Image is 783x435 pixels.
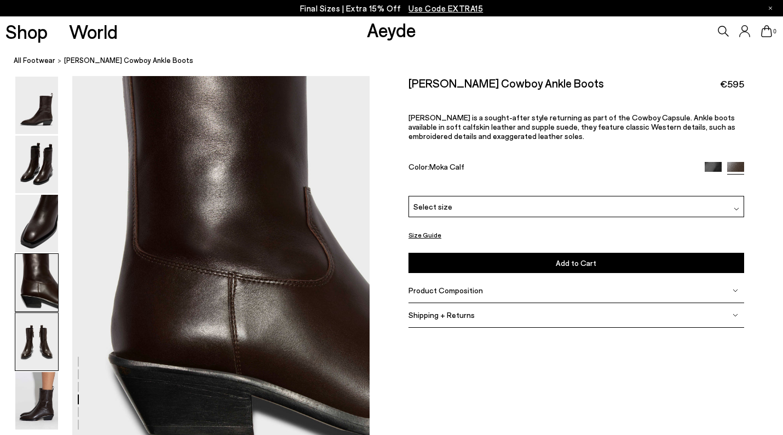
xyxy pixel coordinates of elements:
a: World [69,22,118,41]
a: 0 [761,25,772,37]
span: Navigate to /collections/ss25-final-sizes [408,3,483,13]
button: Size Guide [408,228,441,242]
nav: breadcrumb [14,46,783,76]
span: Product Composition [408,286,483,295]
img: Luis Leather Cowboy Ankle Boots - Image 1 [15,77,58,134]
span: Moka Calf [429,162,464,171]
span: 0 [772,28,778,34]
span: Select size [413,201,452,212]
h2: [PERSON_NAME] Cowboy Ankle Boots [408,76,604,90]
div: Color: [408,162,694,175]
button: Add to Cart [408,253,744,273]
span: [PERSON_NAME] Cowboy Ankle Boots [64,55,193,66]
img: Luis Leather Cowboy Ankle Boots - Image 4 [15,254,58,311]
img: svg%3E [733,288,738,293]
img: Luis Leather Cowboy Ankle Boots - Image 6 [15,372,58,430]
img: svg%3E [734,206,739,212]
p: [PERSON_NAME] is a sought-after style returning as part of the Cowboy Capsule. Ankle boots availa... [408,112,744,140]
img: Luis Leather Cowboy Ankle Boots - Image 2 [15,136,58,193]
span: Add to Cart [556,258,596,268]
img: svg%3E [733,312,738,318]
p: Final Sizes | Extra 15% Off [300,2,483,15]
a: All Footwear [14,55,55,66]
span: €595 [720,77,744,91]
img: Luis Leather Cowboy Ankle Boots - Image 5 [15,313,58,370]
img: Luis Leather Cowboy Ankle Boots - Image 3 [15,195,58,252]
a: Shop [5,22,48,41]
a: Aeyde [367,18,416,41]
span: Shipping + Returns [408,310,475,320]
